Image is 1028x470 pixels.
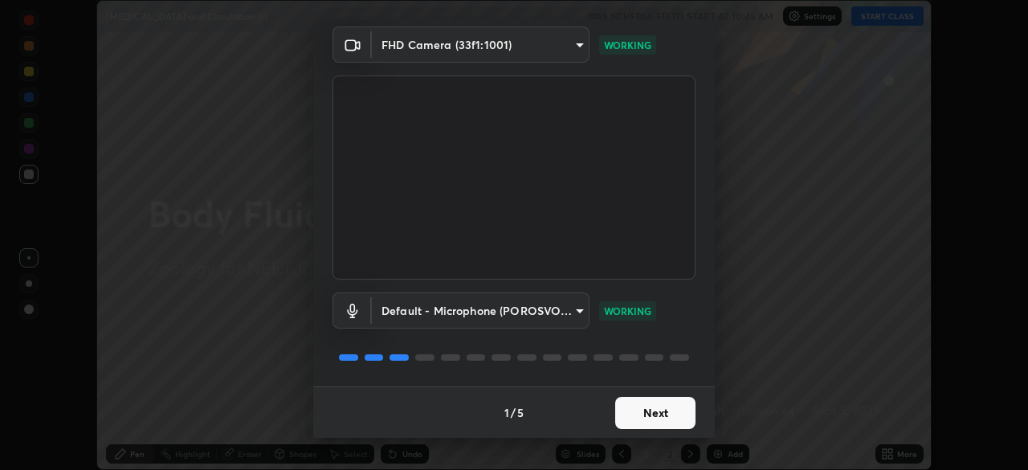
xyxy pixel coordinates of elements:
div: FHD Camera (33f1:1001) [372,27,589,63]
p: WORKING [604,304,651,318]
div: FHD Camera (33f1:1001) [372,292,589,329]
p: WORKING [604,38,651,52]
button: Next [615,397,696,429]
h4: 1 [504,404,509,421]
h4: 5 [517,404,524,421]
h4: / [511,404,516,421]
